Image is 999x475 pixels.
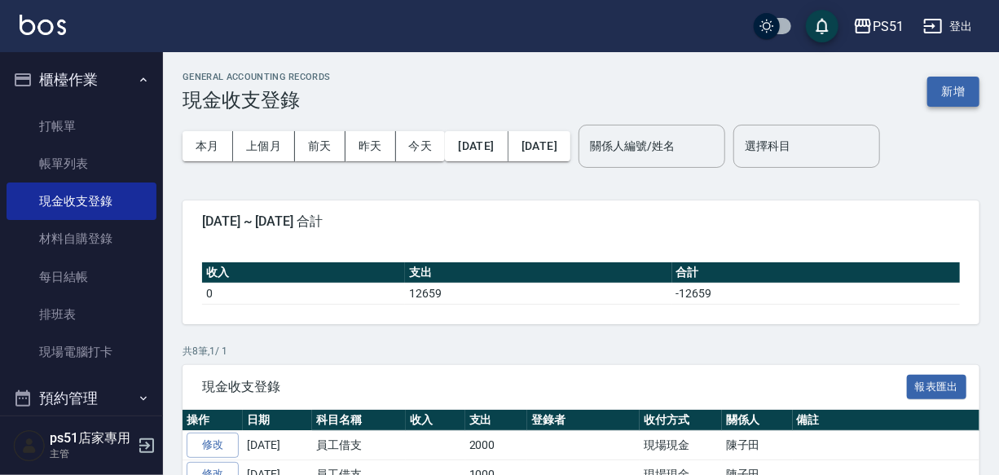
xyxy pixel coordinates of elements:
[873,16,904,37] div: PS51
[20,15,66,35] img: Logo
[345,131,396,161] button: 昨天
[927,83,979,99] a: 新增
[202,379,907,395] span: 現金收支登錄
[183,410,243,431] th: 操作
[847,10,910,43] button: PS51
[722,431,793,460] td: 陳子田
[465,410,528,431] th: 支出
[7,333,156,371] a: 現場電腦打卡
[508,131,570,161] button: [DATE]
[917,11,979,42] button: 登出
[927,77,979,107] button: 新增
[13,429,46,462] img: Person
[672,262,960,284] th: 合計
[7,183,156,220] a: 現金收支登錄
[233,131,295,161] button: 上個月
[672,283,960,304] td: -12659
[243,431,312,460] td: [DATE]
[722,410,793,431] th: 關係人
[7,296,156,333] a: 排班表
[183,344,979,358] p: 共 8 筆, 1 / 1
[183,89,331,112] h3: 現金收支登錄
[202,283,405,304] td: 0
[405,262,671,284] th: 支出
[187,433,239,458] a: 修改
[7,145,156,183] a: 帳單列表
[7,258,156,296] a: 每日結帳
[907,375,967,400] button: 報表匯出
[312,410,406,431] th: 科目名稱
[527,410,640,431] th: 登錄者
[7,220,156,257] a: 材料自購登錄
[202,262,405,284] th: 收入
[465,431,528,460] td: 2000
[7,377,156,420] button: 預約管理
[50,446,133,461] p: 主管
[7,108,156,145] a: 打帳單
[183,72,331,82] h2: GENERAL ACCOUNTING RECORDS
[640,431,722,460] td: 現場現金
[312,431,406,460] td: 員工借支
[406,410,465,431] th: 收入
[445,131,508,161] button: [DATE]
[396,131,446,161] button: 今天
[295,131,345,161] button: 前天
[50,430,133,446] h5: ps51店家專用
[806,10,838,42] button: save
[405,283,671,304] td: 12659
[7,59,156,101] button: 櫃檯作業
[243,410,312,431] th: 日期
[640,410,722,431] th: 收付方式
[183,131,233,161] button: 本月
[202,213,960,230] span: [DATE] ~ [DATE] 合計
[907,378,967,394] a: 報表匯出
